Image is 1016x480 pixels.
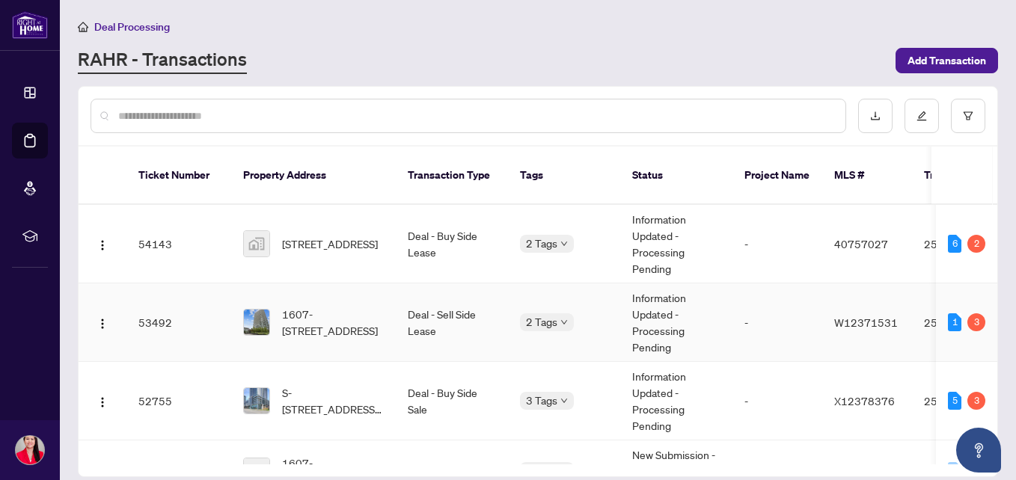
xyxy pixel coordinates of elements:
td: Deal - Buy Side Lease [396,205,508,283]
div: 1 [948,313,961,331]
span: [STREET_ADDRESS] [282,236,378,252]
button: Open asap [956,428,1001,473]
button: Logo [91,232,114,256]
span: home [78,22,88,32]
button: download [858,99,893,133]
th: Property Address [231,147,396,205]
span: 1607-[STREET_ADDRESS] [282,306,384,339]
button: Add Transaction [896,48,998,73]
td: Information Updated - Processing Pending [620,362,732,440]
img: thumbnail-img [244,231,269,256]
td: 52755 [126,362,231,440]
th: Tags [508,147,620,205]
td: - [732,362,822,440]
span: 40757027 [834,237,888,250]
div: 6 [948,235,961,253]
span: down [560,240,568,247]
a: RAHR - Transactions [78,47,247,74]
img: thumbnail-img [244,388,269,413]
td: Deal - Buy Side Sale [396,362,508,440]
button: Logo [91,310,114,334]
td: - [732,283,822,362]
span: down [560,397,568,404]
span: 2 Tags [526,235,557,252]
span: X12378376 [834,394,895,407]
button: filter [951,99,985,133]
span: W12371531 [834,316,898,329]
span: Add Transaction [908,49,986,73]
div: 2 [967,235,985,253]
td: Information Updated - Processing Pending [620,283,732,362]
img: Logo [97,239,108,251]
th: Status [620,147,732,205]
img: Logo [97,318,108,330]
span: download [870,111,881,121]
span: S-[STREET_ADDRESS][PERSON_NAME] [282,384,384,417]
button: edit [905,99,939,133]
th: Transaction Type [396,147,508,205]
button: Logo [91,389,114,413]
th: Project Name [732,147,822,205]
span: edit [916,111,927,121]
td: 53492 [126,283,231,362]
span: 2 Tags [526,462,557,479]
span: 3 Tags [526,392,557,409]
span: filter [963,111,973,121]
span: Deal Processing [94,20,170,34]
div: 0 [948,462,961,480]
img: thumbnail-img [244,310,269,335]
th: Ticket Number [126,147,231,205]
td: - [732,205,822,283]
div: 3 [967,392,985,410]
div: 5 [948,392,961,410]
img: Logo [97,396,108,408]
div: 3 [967,313,985,331]
td: Information Updated - Processing Pending [620,205,732,283]
td: 54143 [126,205,231,283]
img: Profile Icon [16,436,44,464]
th: MLS # [822,147,912,205]
td: Deal - Sell Side Lease [396,283,508,362]
span: down [560,319,568,326]
img: logo [12,11,48,39]
span: 2 Tags [526,313,557,330]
